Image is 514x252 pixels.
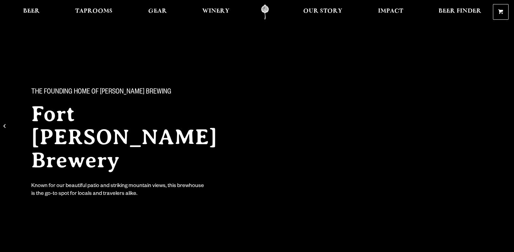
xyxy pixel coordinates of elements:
span: Beer Finder [439,9,481,14]
a: Taprooms [71,4,117,20]
a: Winery [198,4,234,20]
span: Impact [378,9,403,14]
span: The Founding Home of [PERSON_NAME] Brewing [31,88,171,97]
a: Gear [144,4,171,20]
span: Taprooms [75,9,113,14]
span: Gear [148,9,167,14]
span: Beer [23,9,40,14]
a: Impact [374,4,408,20]
a: Beer Finder [434,4,486,20]
span: Our Story [303,9,342,14]
a: Beer [19,4,44,20]
a: Odell Home [252,4,278,20]
h2: Fort [PERSON_NAME] Brewery [31,102,243,172]
span: Winery [202,9,229,14]
a: Our Story [299,4,347,20]
div: Known for our beautiful patio and striking mountain views, this brewhouse is the go-to spot for l... [31,183,205,198]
